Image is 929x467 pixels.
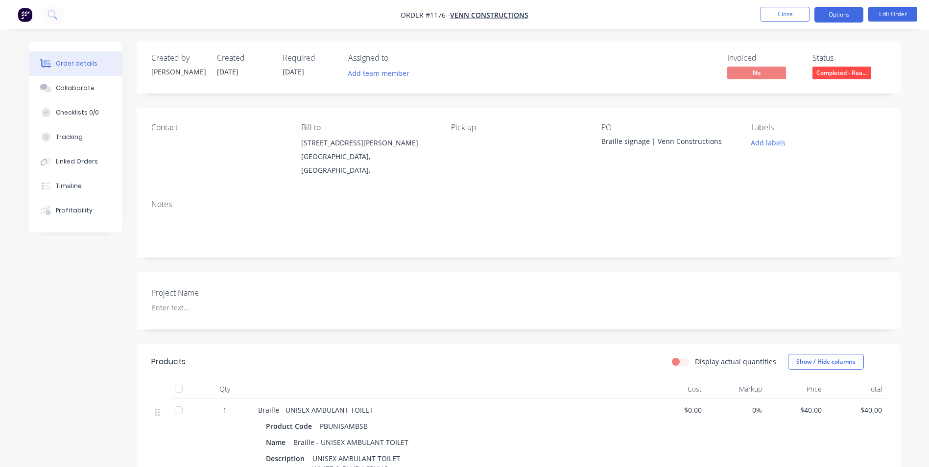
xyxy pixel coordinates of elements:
img: Factory [18,7,32,22]
button: Show / Hide columns [788,354,864,370]
span: $40.00 [770,405,822,415]
div: Markup [706,379,766,399]
div: Profitability [56,206,93,215]
button: Timeline [29,174,122,198]
div: Linked Orders [56,157,98,166]
div: Labels [751,123,885,132]
div: Product Code [266,419,316,433]
div: Cost [646,379,706,399]
div: Order details [56,59,97,68]
button: Checklists 0/0 [29,100,122,125]
a: Venn Constructions [450,10,528,20]
button: Profitability [29,198,122,223]
div: [STREET_ADDRESS][PERSON_NAME] [301,136,435,150]
button: Edit Order [868,7,917,22]
button: Options [814,7,863,23]
div: Contact [151,123,286,132]
div: Created [217,53,271,63]
div: Status [812,53,886,63]
div: Name [266,435,289,449]
div: Pick up [451,123,585,132]
div: Assigned to [348,53,446,63]
label: Display actual quantities [695,356,776,367]
button: Add team member [342,67,414,80]
div: Timeline [56,182,82,190]
div: [PERSON_NAME] [151,67,205,77]
button: Order details [29,51,122,76]
div: Checklists 0/0 [56,108,99,117]
button: Linked Orders [29,149,122,174]
span: 0% [710,405,762,415]
div: Description [266,451,309,466]
span: [DATE] [283,67,304,76]
div: Created by [151,53,205,63]
div: Invoiced [727,53,801,63]
button: Close [761,7,810,22]
div: Products [151,356,186,368]
div: Tracking [56,133,83,141]
div: Bill to [301,123,435,132]
span: Order #1176 - [401,10,450,20]
div: [GEOGRAPHIC_DATA], [GEOGRAPHIC_DATA], [301,150,435,177]
div: Braille - UNISEX AMBULANT TOILET [289,435,412,449]
span: $40.00 [830,405,882,415]
span: $0.00 [650,405,702,415]
span: No [727,67,786,79]
span: Completed - Rea... [812,67,871,79]
div: [STREET_ADDRESS][PERSON_NAME][GEOGRAPHIC_DATA], [GEOGRAPHIC_DATA], [301,136,435,177]
button: Add labels [746,136,791,149]
button: Add team member [348,67,415,80]
div: Qty [195,379,254,399]
span: 1 [223,405,227,415]
div: Notes [151,200,886,209]
button: Collaborate [29,76,122,100]
button: Tracking [29,125,122,149]
div: Price [766,379,826,399]
label: Project Name [151,287,274,299]
div: PBUNISAMBSB [316,419,372,433]
button: Completed - Rea... [812,67,871,81]
span: Braille - UNISEX AMBULANT TOILET [258,405,373,415]
div: Required [283,53,336,63]
div: Braille signage | Venn Constructions [601,136,724,150]
div: Total [826,379,886,399]
div: Collaborate [56,84,95,93]
div: PO [601,123,736,132]
span: [DATE] [217,67,238,76]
